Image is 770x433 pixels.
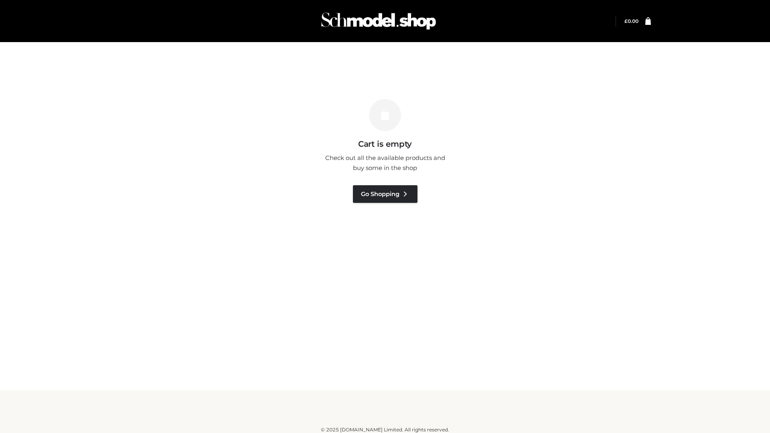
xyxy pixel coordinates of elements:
[318,5,439,37] img: Schmodel Admin 964
[624,18,638,24] a: £0.00
[353,185,417,203] a: Go Shopping
[137,139,633,149] h3: Cart is empty
[624,18,628,24] span: £
[624,18,638,24] bdi: 0.00
[321,153,449,173] p: Check out all the available products and buy some in the shop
